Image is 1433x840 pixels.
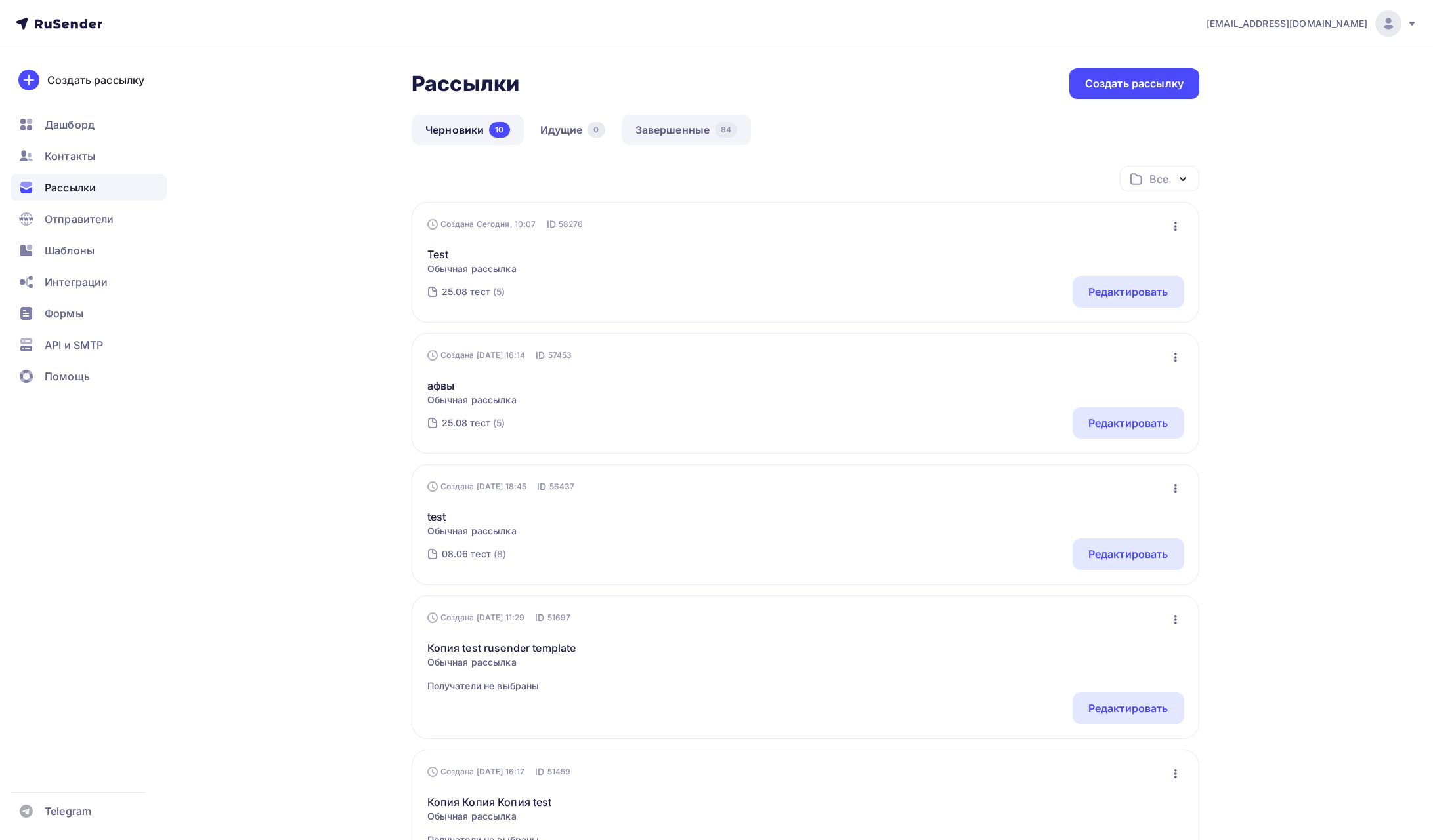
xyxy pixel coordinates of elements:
[535,765,544,778] span: ID
[493,416,505,430] div: (5)
[427,767,525,777] div: Создана [DATE] 16:17
[1207,17,1367,30] span: [EMAIL_ADDRESS][DOMAIN_NAME]
[47,72,144,88] div: Создать рассылку
[442,285,490,298] div: 25.08 тест
[45,274,108,290] span: Интеграции
[535,611,544,624] span: ID
[427,509,517,525] a: test
[526,115,619,145] a: Идущие0
[11,300,167,327] a: Формы
[1088,284,1168,300] div: Редактировать
[412,115,524,145] a: Черновики10
[1088,546,1168,562] div: Редактировать
[622,115,752,145] a: Завершенные84
[1120,166,1199,191] button: Все
[427,794,552,810] a: Копия Копия Копия test
[547,611,571,624] span: 51697
[45,180,96,195] span: Рассылки
[45,337,103,353] span: API и SMTP
[11,174,167,201] a: Рассылки
[427,393,517,407] span: Обычная рассылка
[715,122,737,138] div: 84
[412,71,519,97] h2: Рассылки
[427,262,517,275] span: Обычная рассылка
[427,525,517,538] span: Обычная рассылка
[547,765,571,778] span: 51459
[493,285,505,298] div: (5)
[536,349,545,362] span: ID
[549,480,575,493] span: 56437
[45,369,90,384] span: Помощь
[489,122,509,138] div: 10
[547,218,556,231] span: ID
[1088,415,1168,431] div: Редактировать
[1149,171,1168,187] div: Все
[11,111,167,138] a: Дашборд
[11,143,167,169] a: Контакты
[427,378,517,393] a: афвы
[11,237,167,264] a: Шаблоны
[548,349,572,362] span: 57453
[45,148,95,164] span: Контакты
[45,306,83,321] span: Формы
[427,247,517,262] a: Test
[45,117,95,132] span: Дашборд
[1088,700,1168,716] div: Редактировать
[427,656,576,669] span: Обычная рассылка
[427,219,536,230] div: Создана Сегодня, 10:07
[427,640,576,656] a: Копия test rusender template
[427,612,525,623] div: Создана [DATE] 11:29
[11,206,167,232] a: Отправители
[537,480,546,493] span: ID
[427,679,576,692] span: Получатели не выбраны
[440,281,507,302] a: 25.08 тест (5)
[45,211,114,227] span: Отправители
[440,544,508,565] a: 08.06 тест (8)
[1085,76,1184,91] div: Создать рассылку
[427,350,526,361] div: Создана [DATE] 16:14
[442,416,490,430] div: 25.08 тест
[45,243,95,258] span: Шаблоны
[427,481,527,492] div: Создана [DATE] 18:45
[45,803,91,819] span: Telegram
[1207,10,1417,37] a: [EMAIL_ADDRESS][DOMAIN_NAME]
[588,122,605,138] div: 0
[559,218,584,231] span: 58276
[494,548,506,561] div: (8)
[440,412,507,433] a: 25.08 тест (5)
[442,548,491,561] div: 08.06 тест
[427,810,552,823] span: Обычная рассылка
